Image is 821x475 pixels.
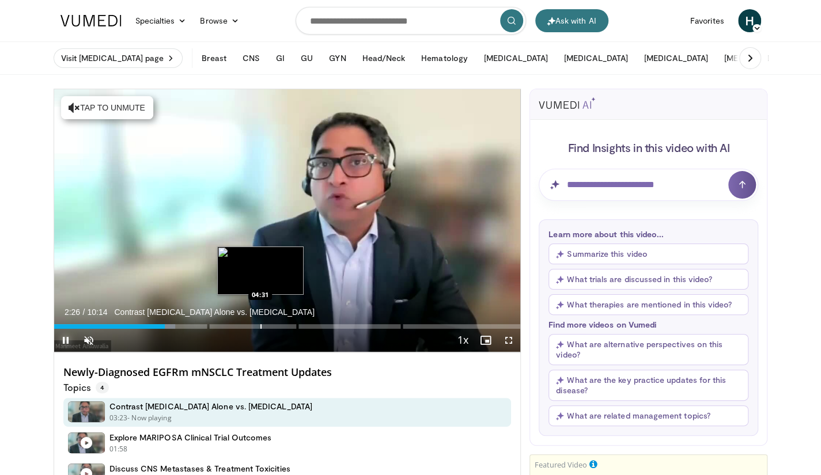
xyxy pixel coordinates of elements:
button: Playback Rate [451,329,474,352]
h4: Contrast [MEDICAL_DATA] Alone vs. [MEDICAL_DATA] [109,401,312,412]
span: Contrast [MEDICAL_DATA] Alone vs. [MEDICAL_DATA] [114,307,315,317]
button: What therapies are mentioned in this video? [548,294,748,315]
h4: Discuss CNS Metastases & Treatment Toxicities [109,463,290,474]
button: What are related management topics? [548,405,748,426]
button: [MEDICAL_DATA] [477,47,555,70]
p: 03:23 [109,413,128,423]
small: Featured Video [535,459,587,470]
span: 10:14 [87,307,107,317]
button: Hematology [414,47,475,70]
video-js: Video Player [54,89,521,352]
h4: Find Insights in this video with AI [539,140,758,155]
button: Breast [195,47,233,70]
div: Progress Bar [54,324,521,329]
p: Learn more about this video... [548,229,748,239]
button: Unmute [77,329,100,352]
input: Question for AI [539,169,758,201]
button: Summarize this video [548,244,748,264]
img: vumedi-ai-logo.svg [539,97,595,109]
a: H [738,9,761,32]
p: Topics [63,382,109,393]
button: Head/Neck [355,47,412,70]
span: 2:26 [65,307,80,317]
button: Fullscreen [497,329,520,352]
p: 01:58 [109,444,128,454]
p: - Now playing [127,413,172,423]
button: GU [294,47,320,70]
button: CNS [236,47,267,70]
button: What are alternative perspectives on this video? [548,334,748,365]
button: What trials are discussed in this video? [548,269,748,290]
button: Ask with AI [535,9,608,32]
a: Visit [MEDICAL_DATA] page [54,48,183,68]
button: [MEDICAL_DATA] [637,47,715,70]
button: Pause [54,329,77,352]
img: image.jpeg [217,246,304,295]
button: [MEDICAL_DATA] [557,47,635,70]
h4: Newly-Diagnosed EGFRm mNSCLC Treatment Updates [63,366,512,379]
button: GYN [322,47,353,70]
span: 4 [96,382,109,393]
button: What are the key practice updates for this disease? [548,370,748,401]
img: VuMedi Logo [60,15,122,26]
button: GI [269,47,292,70]
a: Favorites [683,9,731,32]
button: [MEDICAL_DATA] [717,47,795,70]
a: Specialties [128,9,194,32]
a: Browse [193,9,246,32]
h4: Explore MARIPOSA Clinical Trial Outcomes [109,432,272,443]
span: / [83,307,85,317]
p: Find more videos on Vumedi [548,320,748,329]
input: Search topics, interventions [296,7,526,35]
button: Tap to unmute [61,96,153,119]
button: Enable picture-in-picture mode [474,329,497,352]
